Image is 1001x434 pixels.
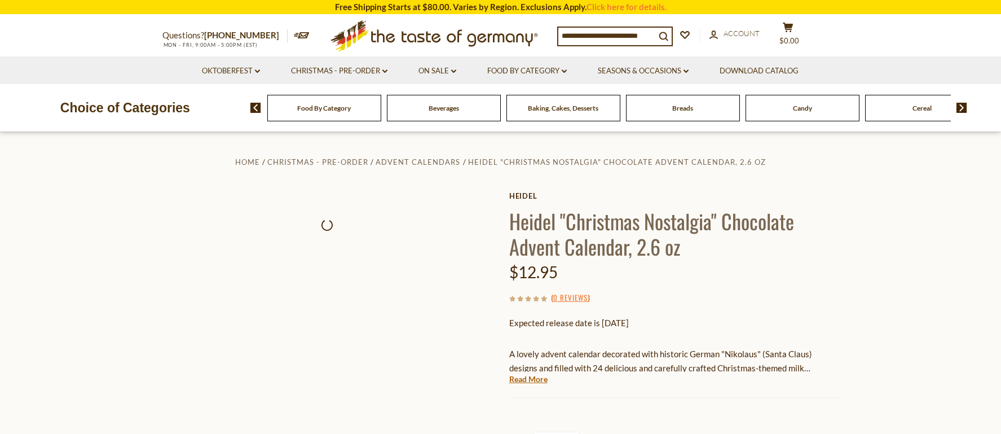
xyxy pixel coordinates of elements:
[771,22,805,50] button: $0.00
[509,208,839,259] h1: Heidel "Christmas Nostalgia" Chocolate Advent Calendar, 2.6 oz
[487,65,567,77] a: Food By Category
[509,262,558,282] span: $12.95
[418,65,456,77] a: On Sale
[956,103,967,113] img: next arrow
[376,157,460,166] a: Advent Calendars
[587,2,667,12] a: Click here for details.
[509,347,839,375] p: A lovely advent calendar decorated with historic German "Nikolaus" (Santa Claus) designs and fill...
[267,157,368,166] a: Christmas - PRE-ORDER
[912,104,932,112] a: Cereal
[720,65,799,77] a: Download Catalog
[429,104,459,112] a: Beverages
[793,104,812,112] a: Candy
[509,191,839,200] a: Heidel
[468,157,766,166] a: Heidel "Christmas Nostalgia" Chocolate Advent Calendar, 2.6 oz
[551,292,590,303] span: ( )
[724,29,760,38] span: Account
[553,292,588,304] a: 0 Reviews
[598,65,689,77] a: Seasons & Occasions
[235,157,260,166] a: Home
[250,103,261,113] img: previous arrow
[297,104,351,112] a: Food By Category
[509,316,839,330] p: Expected release date is [DATE]
[202,65,260,77] a: Oktoberfest
[162,28,288,43] p: Questions?
[528,104,598,112] a: Baking, Cakes, Desserts
[672,104,693,112] a: Breads
[779,36,799,45] span: $0.00
[204,30,279,40] a: [PHONE_NUMBER]
[509,374,548,385] a: Read More
[709,28,760,40] a: Account
[291,65,387,77] a: Christmas - PRE-ORDER
[162,42,258,48] span: MON - FRI, 9:00AM - 5:00PM (EST)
